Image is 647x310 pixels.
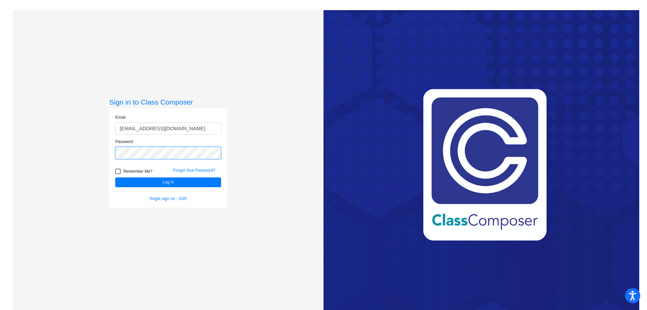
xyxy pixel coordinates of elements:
[115,139,133,145] label: Password
[150,196,187,201] a: Single sign on - SSO
[173,168,215,173] a: Forgot Your Password?
[115,114,125,120] label: Email
[123,167,152,175] span: Remember Me?
[109,98,227,106] h3: Sign in to Class Composer
[115,177,221,187] button: Log In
